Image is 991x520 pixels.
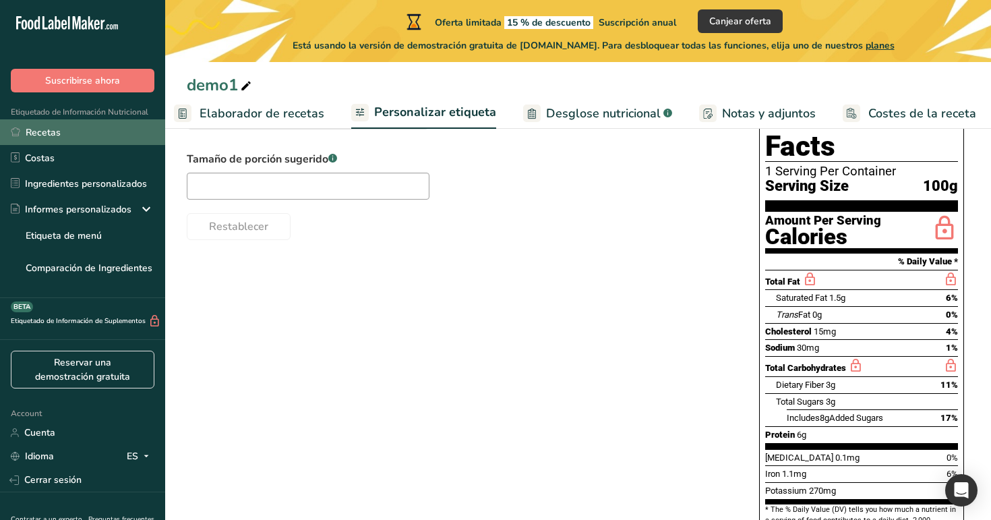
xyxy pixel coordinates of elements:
a: Reservar una demostración gratuita [11,351,154,388]
span: 8g [820,413,829,423]
span: 11% [940,380,958,390]
a: Idioma [11,444,54,468]
label: Tamaño de porción sugerido [187,151,429,167]
div: Open Intercom Messenger [945,474,978,507]
div: Calories [765,227,881,247]
span: 1.1mg [782,469,806,479]
div: 1 Serving Per Container [765,165,958,178]
span: Includes Added Sugars [787,413,883,423]
span: Desglose nutricional [546,105,661,123]
span: 0% [946,310,958,320]
span: 0% [947,453,958,463]
span: 4% [946,326,958,337]
span: 1% [946,343,958,353]
span: Suscripción anual [599,16,676,29]
span: Personalizar etiqueta [374,103,496,121]
div: Amount Per Serving [765,214,881,227]
span: Total Carbohydrates [765,363,846,373]
a: Notas y adjuntos [699,98,816,129]
span: Está usando la versión de demostración gratuita de [DOMAIN_NAME]. Para desbloquear todas las func... [293,38,895,53]
span: 17% [940,413,958,423]
span: 30mg [797,343,819,353]
span: Notas y adjuntos [722,105,816,123]
span: Canjear oferta [709,14,771,28]
a: Desglose nutricional [523,98,672,129]
button: Restablecer [187,213,291,240]
span: 1.5g [829,293,845,303]
a: Elaborador de recetas [174,98,324,129]
span: Dietary Fiber [776,380,824,390]
span: 3g [826,380,835,390]
a: Personalizar etiqueta [351,97,496,129]
span: Potassium [765,486,807,496]
span: Protein [765,430,795,440]
div: ES [127,449,154,465]
span: 6g [797,430,806,440]
div: BETA [11,301,33,312]
span: Total Fat [765,277,800,287]
div: demo1 [187,73,254,97]
h1: Nutrition Facts [765,100,958,162]
span: 3g [826,397,835,407]
span: Sodium [765,343,795,353]
span: Saturated Fat [776,293,827,303]
span: 6% [947,469,958,479]
span: 15mg [814,326,836,337]
span: planes [866,39,895,52]
section: % Daily Value * [765,254,958,270]
span: Restablecer [209,219,268,235]
span: 6% [946,293,958,303]
span: 15 % de descuento [504,16,593,29]
i: Trans [776,310,798,320]
span: Suscribirse ahora [45,74,120,88]
button: Suscribirse ahora [11,69,154,92]
a: Costes de la receta [843,98,976,129]
button: Canjear oferta [698,9,783,33]
span: 0.1mg [835,453,860,463]
div: Oferta limitada [404,13,676,30]
span: Total Sugars [776,397,824,407]
span: 100g [923,178,958,195]
span: [MEDICAL_DATA] [765,453,833,463]
span: 270mg [809,486,836,496]
span: Fat [776,310,810,320]
div: Informes personalizados [11,202,131,216]
span: Elaborador de recetas [200,105,324,123]
span: Costes de la receta [868,105,976,123]
span: Serving Size [765,178,849,195]
span: Iron [765,469,780,479]
span: 0g [812,310,822,320]
span: Cholesterol [765,326,812,337]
